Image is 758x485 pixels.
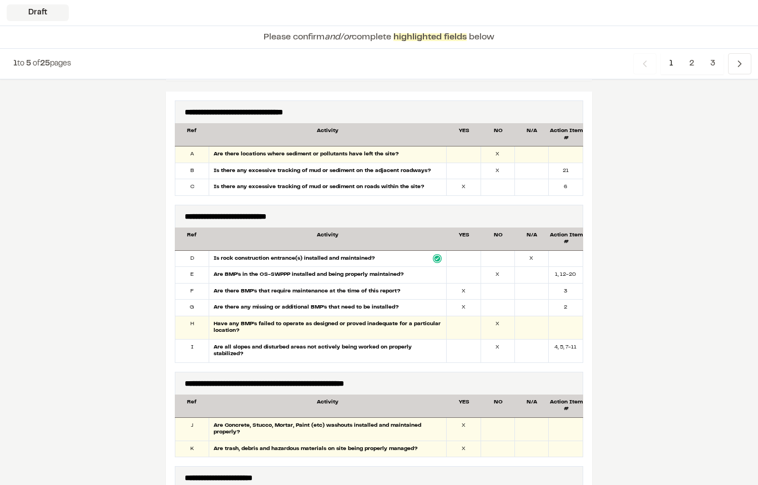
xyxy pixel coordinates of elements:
div: I [175,340,209,362]
p: to of pages [13,58,71,70]
div: Is there any excessive tracking of mud or sediment on the adjacent roadways? [209,163,447,179]
div: N/A [515,128,549,142]
div: Are trash, debris and hazardous materials on site being properly managed? [209,441,447,457]
div: Action Item # [549,399,583,413]
div: Activity [209,128,447,142]
div: 21 [549,163,583,179]
div: X [481,267,515,283]
div: X [481,146,515,163]
div: Are all slopes and disturbed areas not actively being worked on properly stabilized? [209,340,447,362]
div: A [175,146,209,163]
div: J [175,418,209,441]
div: X [447,418,481,441]
div: X [515,251,549,267]
div: E [175,267,209,283]
div: B [175,163,209,179]
div: C [175,179,209,195]
div: X [481,340,515,362]
div: Activity [209,399,447,413]
span: 3 [702,53,724,74]
div: Action Item # [549,128,583,142]
div: Is there any excessive tracking of mud or sediment on roads within the site? [209,179,447,195]
div: Activity [209,232,447,246]
div: 6 [549,179,583,195]
div: X [447,300,481,316]
div: X [447,179,481,195]
span: 25 [40,60,50,67]
div: Action Item # [549,232,583,246]
div: Draft [7,4,69,21]
p: Please confirm complete below [264,31,494,44]
div: Ref [175,128,209,142]
div: NO [481,399,515,413]
div: Are Concrete, Stucco, Mortar, Paint (etc) washouts installed and maintained properly? [209,418,447,441]
div: X [481,316,515,339]
div: 2 [549,300,583,316]
div: Are BMP’s in the OS-SWPPP installed and being properly maintained? [209,267,447,283]
div: Ref [175,232,209,246]
div: Are there locations where sediment or pollutants have left the site? [209,146,447,163]
div: Are there any missing or additional BMP’s that need to be installed? [209,300,447,316]
div: NO [481,128,515,142]
span: 1 [13,60,17,67]
div: X [481,163,515,179]
div: Have any BMP’s failed to operate as designed or proved inadequate for a particular location? [209,316,447,339]
div: Ref [175,399,209,413]
span: 5 [26,60,31,67]
div: 1, 12-20 [549,267,583,283]
nav: Navigation [633,53,751,74]
div: X [447,284,481,300]
div: N/A [515,232,549,246]
div: 3 [549,284,583,300]
div: K [175,441,209,457]
div: Are there BMP’s that require maintenance at the time of this report? [209,284,447,300]
div: Is rock construction entrance(s) installed and maintained? [209,251,447,267]
div: G [175,300,209,316]
div: F [175,284,209,300]
div: N/A [515,399,549,413]
span: highlighted fields [393,33,467,41]
div: H [175,316,209,339]
span: 2 [681,53,703,74]
div: YES [447,232,481,246]
span: and/or [325,33,352,41]
span: 1 [661,53,681,74]
div: YES [447,128,481,142]
div: 4, 5, 7-11 [549,340,583,362]
div: D [175,251,209,267]
div: YES [447,399,481,413]
div: NO [481,232,515,246]
div: X [447,441,481,457]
